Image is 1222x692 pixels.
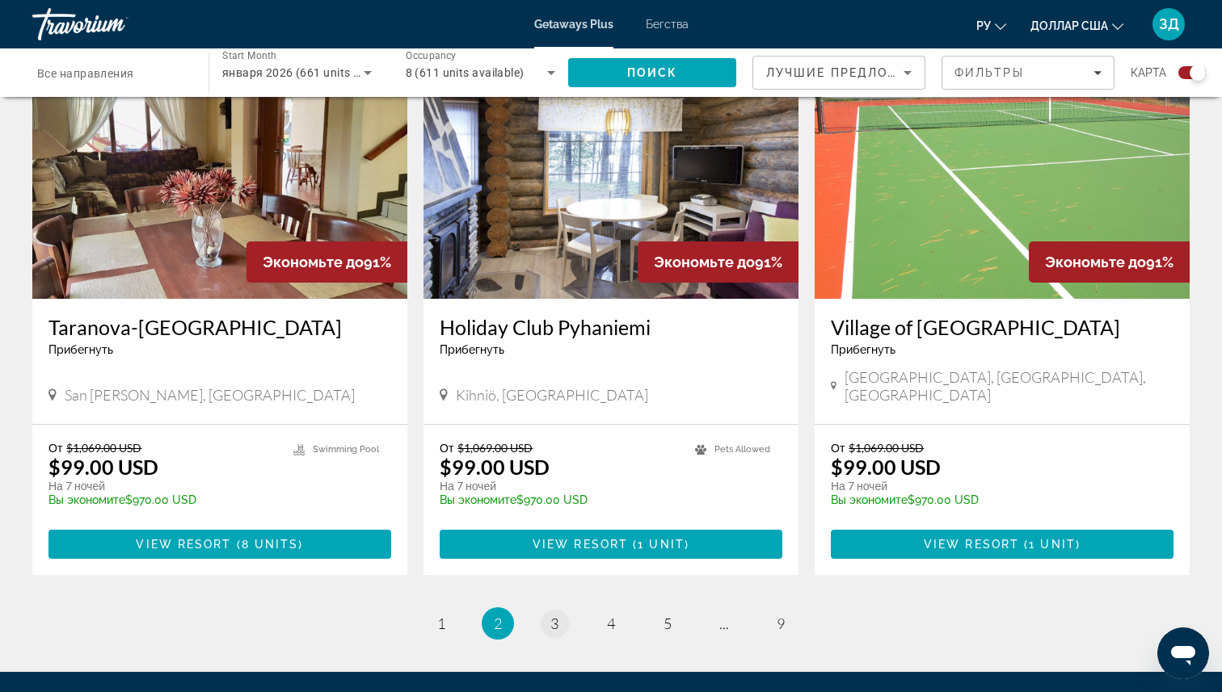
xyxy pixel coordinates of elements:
[32,3,194,45] a: Травориум
[456,386,648,404] span: Kihniö, [GEOGRAPHIC_DATA]
[1045,254,1146,271] span: Экономьте до
[533,538,628,551] span: View Resort
[437,614,445,632] span: 1
[66,441,141,455] span: $1,069.00 USD
[65,386,355,404] span: San [PERSON_NAME], [GEOGRAPHIC_DATA]
[48,441,62,455] span: От
[494,614,502,632] span: 2
[313,444,379,455] span: Swimming Pool
[457,441,533,455] span: $1,069.00 USD
[976,19,991,32] font: ру
[1157,627,1209,679] iframe: Кнопка запуска окна обмена сообщениями
[32,607,1190,640] nav: Pagination
[48,493,125,506] span: Вы экономите
[924,538,1019,551] span: View Resort
[48,455,158,479] p: $99.00 USD
[406,66,525,79] span: 8 (611 units available)
[423,40,799,299] img: Holiday Club Pyhaniemi
[440,530,782,559] button: View Resort(1 unit)
[263,254,364,271] span: Экономьте до
[976,14,1006,37] button: Изменить язык
[440,479,679,493] p: На 7 ночей
[627,66,678,79] span: Поиск
[1148,7,1190,41] button: Меню пользователя
[719,614,729,632] span: ...
[607,614,615,632] span: 4
[136,538,231,551] span: View Resort
[440,455,550,479] p: $99.00 USD
[831,530,1174,559] button: View Resort(1 unit)
[831,455,941,479] p: $99.00 USD
[37,64,188,83] input: Select destination
[37,67,134,80] span: Все направления
[568,58,736,87] button: Search
[766,66,938,79] span: Лучшие предложения
[1029,538,1076,551] span: 1 unit
[550,614,558,632] span: 3
[48,479,277,493] p: На 7 ночей
[831,343,895,356] span: Прибегнуть
[406,50,457,61] span: Occupancy
[48,315,391,339] a: Taranova-[GEOGRAPHIC_DATA]
[638,538,685,551] span: 1 unit
[232,538,304,551] span: ( )
[777,614,785,632] span: 9
[534,18,613,31] a: Getaways Plus
[247,241,407,283] div: 91%
[440,343,504,356] span: Прибегнуть
[845,368,1174,404] span: [GEOGRAPHIC_DATA], [GEOGRAPHIC_DATA], [GEOGRAPHIC_DATA]
[646,18,689,31] a: Бегства
[440,493,516,506] span: Вы экономите
[815,40,1190,299] img: Village of Winnipesaukee
[440,493,679,506] p: $970.00 USD
[222,66,405,79] span: января 2026 (661 units available)
[654,254,755,271] span: Экономьте до
[1029,241,1190,283] div: 91%
[222,50,276,61] span: Start Month
[664,614,672,632] span: 5
[32,40,407,299] img: Taranova-Villas Palmas
[831,493,908,506] span: Вы экономите
[831,315,1174,339] a: Village of [GEOGRAPHIC_DATA]
[242,538,299,551] span: 8 units
[849,441,924,455] span: $1,069.00 USD
[638,241,799,283] div: 91%
[1159,15,1179,32] font: ЗД
[1131,61,1166,84] span: карта
[628,538,689,551] span: ( )
[954,66,1024,79] span: Фильтры
[1030,14,1123,37] button: Изменить валюту
[942,56,1115,90] button: Filters
[766,63,912,82] mat-select: Sort by
[714,444,770,455] span: Pets Allowed
[440,441,453,455] span: От
[440,315,782,339] a: Holiday Club Pyhaniemi
[831,441,845,455] span: От
[48,530,391,559] button: View Resort(8 units)
[831,479,1157,493] p: На 7 ночей
[1019,538,1081,551] span: ( )
[48,343,113,356] span: Прибегнуть
[1030,19,1108,32] font: доллар США
[48,493,277,506] p: $970.00 USD
[831,493,1157,506] p: $970.00 USD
